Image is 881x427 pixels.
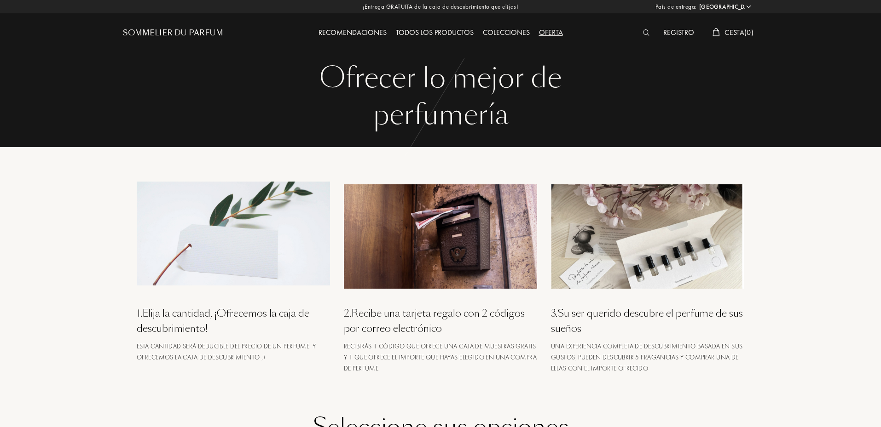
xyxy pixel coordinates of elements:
[344,184,537,288] img: gift_2.jpg
[123,28,223,39] a: Sommelier du Parfum
[391,28,478,37] a: Todos los productos
[655,2,697,11] span: País de entrega:
[478,27,534,39] div: Colecciones
[551,184,744,288] img: gift_3.jpg
[137,341,330,363] div: Esta cantidad será deducible del precio de un perfume. Y ofrecemos la caja de descubrimiento ;)
[551,306,744,336] div: 3 . Su ser querido descubre el perfume de sus sueños
[534,28,568,37] a: Oferta
[659,28,699,37] a: Registro
[314,28,391,37] a: Recomendaciones
[534,27,568,39] div: Oferta
[643,29,650,36] img: search_icn_white.svg
[551,341,744,374] div: Una experiencia completa de descubrimiento basada en sus gustos, pueden descubrir 5 fragancias y ...
[137,306,330,336] div: 1 . Elija la cantidad, ¡Ofrecemos la caja de descubrimiento!
[137,182,330,285] img: gift_1.jpg
[391,27,478,39] div: Todos los productos
[130,97,751,133] div: perfumería
[314,27,391,39] div: Recomendaciones
[725,28,753,37] span: Cesta ( 0 )
[478,28,534,37] a: Colecciones
[344,341,537,374] div: Recibirás 1 código que ofrece una caja de muestras gratis y 1 que ofrece el importe que hayas ele...
[344,306,537,336] div: 2 . Recibe una tarjeta regalo con 2 códigos por correo electrónico
[130,60,751,97] div: Ofrecer lo mejor de
[713,28,720,36] img: cart_white.svg
[659,27,699,39] div: Registro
